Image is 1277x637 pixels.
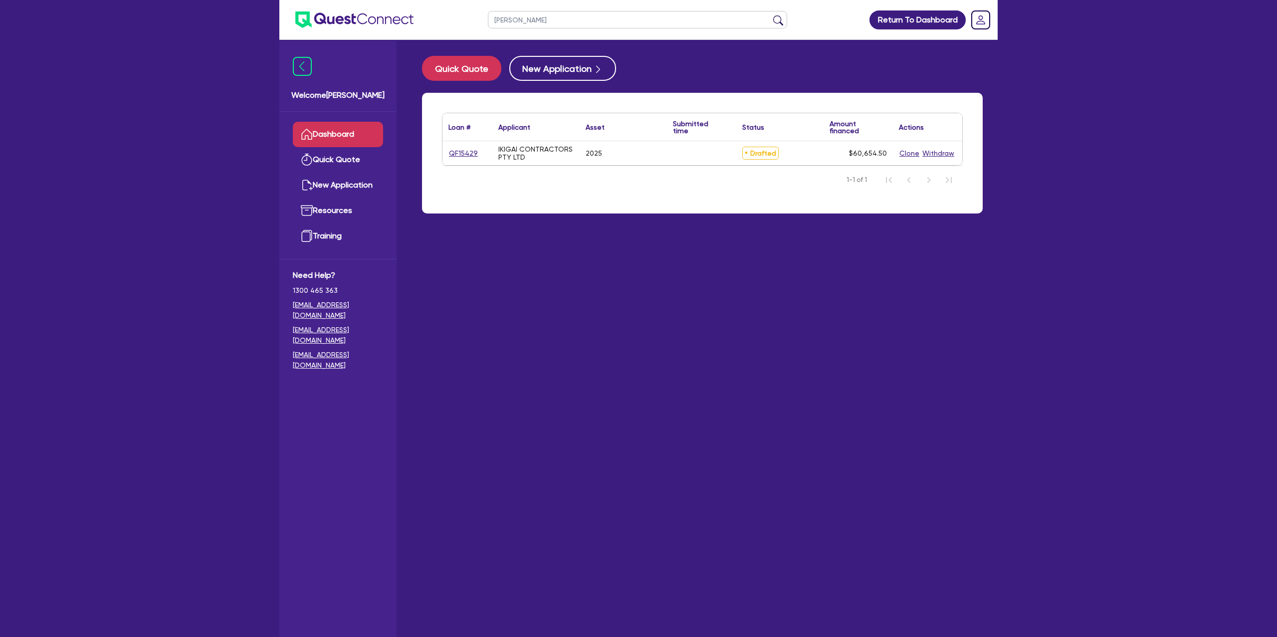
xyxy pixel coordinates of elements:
a: QF15429 [448,148,478,159]
div: IKIGAI CONTRACTORS PTY LTD [498,145,574,161]
img: resources [301,205,313,216]
input: Search by name, application ID or mobile number... [488,11,787,28]
button: Last Page [939,170,959,190]
div: Loan # [448,124,470,131]
div: Actions [899,124,924,131]
button: Previous Page [899,170,919,190]
button: New Application [509,56,616,81]
button: Next Page [919,170,939,190]
a: [EMAIL_ADDRESS][DOMAIN_NAME] [293,325,383,346]
button: First Page [879,170,899,190]
a: Training [293,223,383,249]
img: training [301,230,313,242]
span: Welcome [PERSON_NAME] [291,89,385,101]
div: 2025 [586,149,602,157]
div: Submitted time [673,120,721,134]
a: Dashboard [293,122,383,147]
a: Dropdown toggle [968,7,994,33]
a: Quick Quote [293,147,383,173]
a: Return To Dashboard [869,10,966,29]
div: Applicant [498,124,530,131]
div: Status [742,124,764,131]
span: Drafted [742,147,779,160]
img: icon-menu-close [293,57,312,76]
a: Resources [293,198,383,223]
span: $60,654.50 [849,149,887,157]
a: [EMAIL_ADDRESS][DOMAIN_NAME] [293,300,383,321]
span: 1300 465 363 [293,285,383,296]
a: Quick Quote [422,56,509,81]
img: new-application [301,179,313,191]
a: New Application [293,173,383,198]
span: 1-1 of 1 [847,175,867,185]
a: [EMAIL_ADDRESS][DOMAIN_NAME] [293,350,383,371]
div: Asset [586,124,605,131]
button: Quick Quote [422,56,501,81]
button: Clone [899,148,920,159]
div: Amount financed [830,120,887,134]
span: Need Help? [293,269,383,281]
button: Withdraw [922,148,955,159]
img: quick-quote [301,154,313,166]
img: quest-connect-logo-blue [295,11,414,28]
